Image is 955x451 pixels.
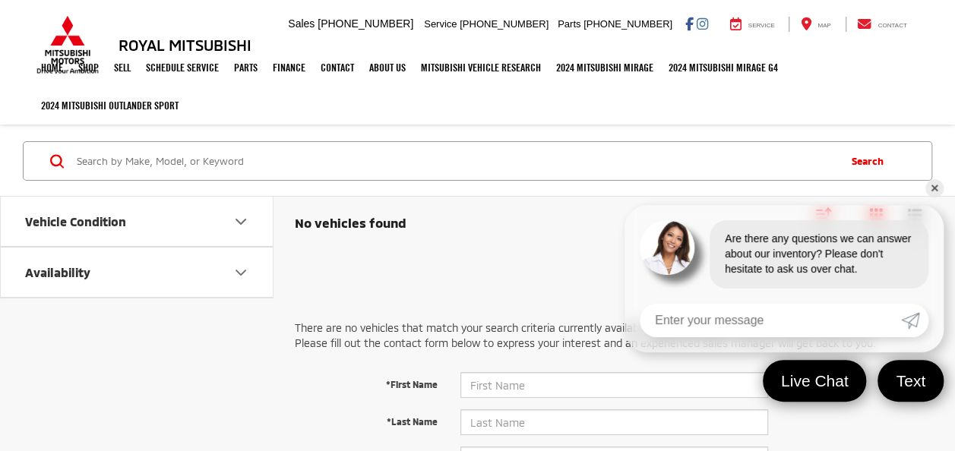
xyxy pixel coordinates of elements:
span: Service [424,18,457,30]
span: Live Chat [773,371,856,391]
a: 2024 Mitsubishi Mirage G4 [661,49,786,87]
label: *First Name [283,372,449,391]
input: Last Name [460,409,769,435]
span: [PHONE_NUMBER] [583,18,672,30]
span: No vehicles found [295,214,406,229]
a: Submit [901,304,928,337]
input: First Name [460,372,769,398]
a: Parts: Opens in a new tab [226,49,265,87]
span: [PHONE_NUMBER] [460,18,549,30]
span: Parts [558,18,580,30]
a: Instagram: Click to visit our Instagram page [697,17,708,30]
span: Sales [288,17,315,30]
button: AvailabilityAvailability [1,248,274,297]
img: Mitsubishi [33,15,102,74]
label: *Last Name [283,409,449,428]
h3: Royal Mitsubishi [119,36,251,53]
a: Text [878,360,944,402]
div: Are there any questions we can answer about our inventory? Please don't hesitate to ask us over c... [710,220,928,289]
a: Mitsubishi Vehicle Research [413,49,549,87]
div: Vehicle Condition [232,212,250,230]
span: Service [748,22,775,29]
div: Availability [25,265,90,279]
span: Text [888,371,933,391]
input: Enter your message [640,304,901,337]
a: Contact [846,17,919,32]
a: Contact [313,49,362,87]
a: Schedule Service: Opens in a new tab [138,49,226,87]
span: [PHONE_NUMBER] [318,17,413,30]
a: About Us [362,49,413,87]
span: Contact [878,22,906,29]
a: Map [789,17,842,32]
p: There are no vehicles that match your search criteria currently available online; however, there ... [295,320,934,351]
button: Vehicle ConditionVehicle Condition [1,197,274,246]
a: Facebook: Click to visit our Facebook page [685,17,694,30]
div: Availability [232,263,250,281]
div: Vehicle Condition [25,214,126,229]
a: Finance [265,49,313,87]
a: 2024 Mitsubishi Mirage [549,49,661,87]
a: Sell [106,49,138,87]
a: Live Chat [763,360,867,402]
button: Search [836,142,906,180]
a: Home [33,49,71,87]
input: Search by Make, Model, or Keyword [75,143,836,179]
a: Service [719,17,786,32]
span: Map [817,22,830,29]
a: 2024 Mitsubishi Outlander SPORT [33,87,186,125]
img: Agent profile photo [640,220,694,275]
a: Shop [71,49,106,87]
